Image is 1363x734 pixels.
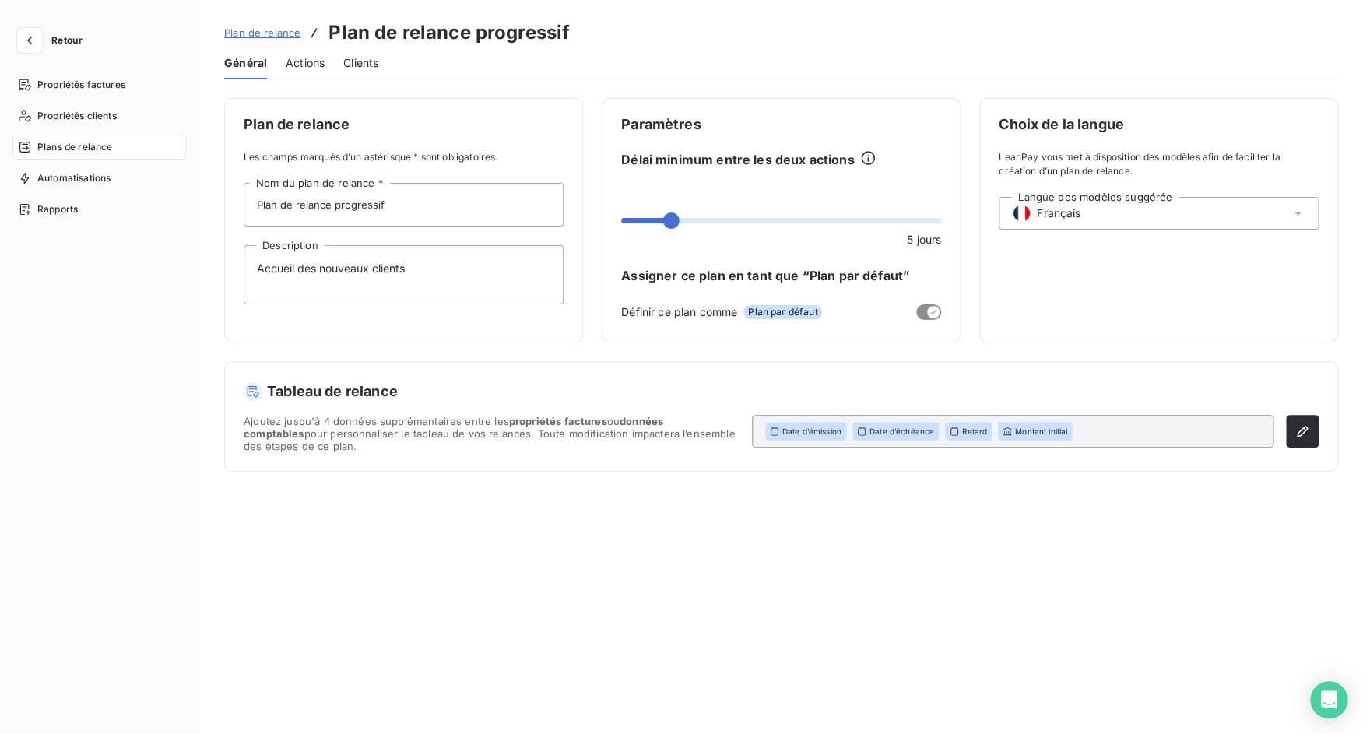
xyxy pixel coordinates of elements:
[244,381,1319,402] h5: Tableau de relance
[244,183,564,227] input: placeholder
[244,245,564,304] textarea: Accueil des nouveaux clients
[12,197,186,222] a: Rapports
[224,26,300,39] span: Plan de relance
[343,55,378,71] span: Clients
[907,231,941,248] span: 5 jours
[743,305,822,319] span: Plan par défaut
[12,104,186,128] a: Propriétés clients
[621,304,737,320] span: Définir ce plan comme
[244,118,564,132] span: Plan de relance
[328,19,570,47] h3: Plan de relance progressif
[37,202,78,216] span: Rapports
[37,171,111,185] span: Automatisations
[51,36,83,45] span: Retour
[999,150,1319,178] span: LeanPay vous met à disposition des modèles afin de faciliter la création d’un plan de relance.
[782,426,841,437] span: Date d’émission
[224,55,267,71] span: Général
[869,426,934,437] span: Date d’échéance
[37,109,117,123] span: Propriétés clients
[12,135,186,160] a: Plans de relance
[244,415,663,440] span: données comptables
[962,426,987,437] span: Retard
[286,55,325,71] span: Actions
[12,72,186,97] a: Propriétés factures
[621,266,941,285] span: Assigner ce plan en tant que “Plan par défaut”
[1310,681,1347,718] div: Open Intercom Messenger
[1015,426,1067,437] span: Montant initial
[244,415,739,452] span: Ajoutez jusqu'à 4 données supplémentaires entre les ou pour personnaliser le tableau de vos relan...
[37,140,112,154] span: Plans de relance
[12,28,95,53] button: Retour
[1037,205,1080,221] span: Français
[621,118,941,132] span: Paramètres
[12,166,186,191] a: Automatisations
[621,150,854,169] span: Délai minimum entre les deux actions
[999,118,1319,132] span: Choix de la langue
[37,78,125,92] span: Propriétés factures
[224,25,300,40] a: Plan de relance
[509,415,607,427] span: propriétés factures
[244,150,564,164] span: Les champs marqués d’un astérisque * sont obligatoires.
